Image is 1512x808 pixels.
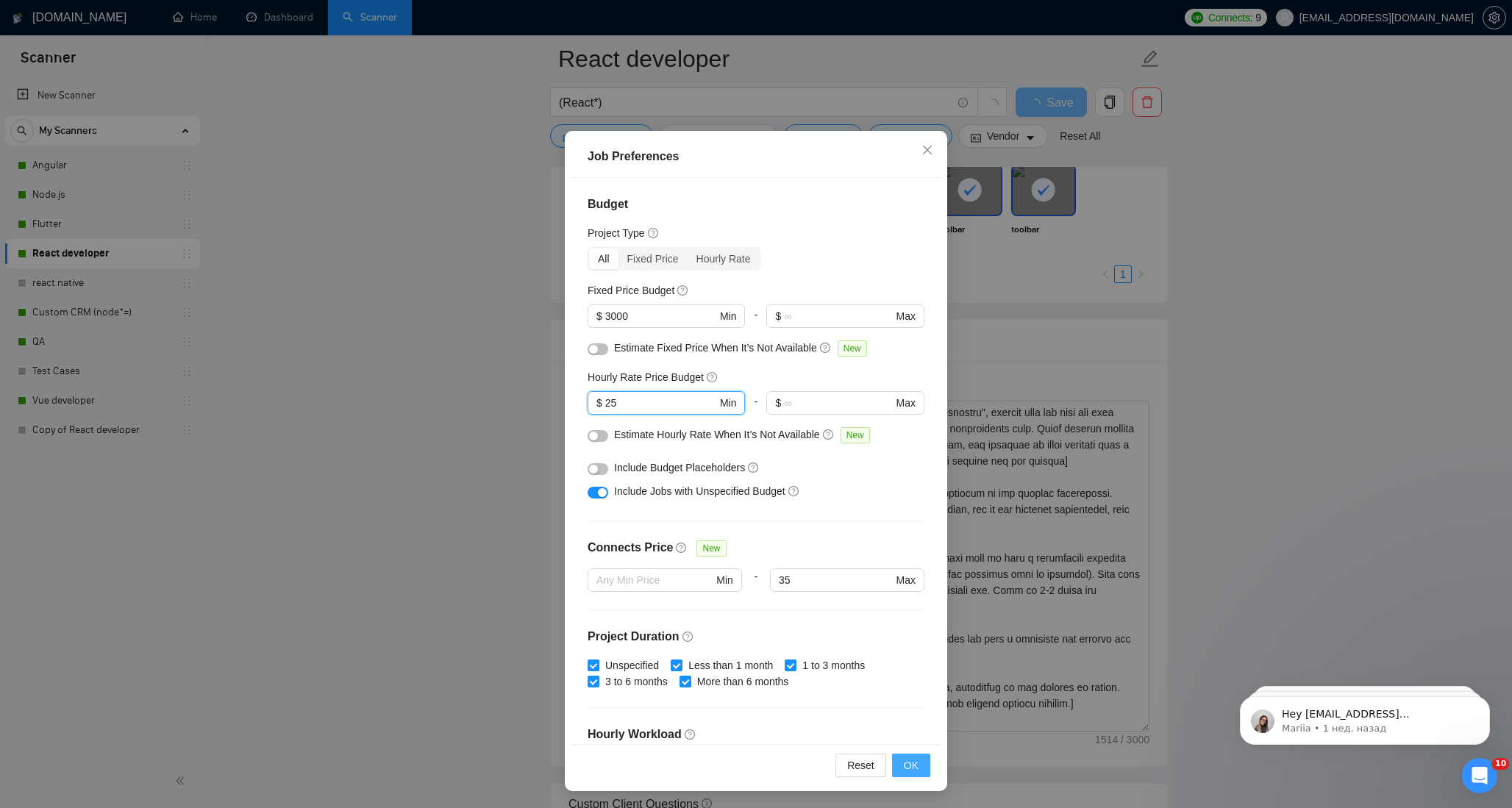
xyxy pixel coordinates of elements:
[779,572,893,588] input: Any Max Price
[676,542,688,554] span: question-circle
[691,673,795,690] span: More than 6 months
[64,57,254,70] p: Message from Mariia, sent 1 нед. назад
[788,485,800,497] span: question-circle
[720,395,737,411] span: Min
[588,225,645,241] h5: Project Type
[720,308,737,324] span: Min
[892,754,930,777] button: OK
[614,462,745,473] span: Include Budget Placeholders
[1462,758,1497,793] iframe: Intercom live chat
[907,131,947,171] button: Close
[588,628,924,646] h4: Project Duration
[64,43,247,273] span: Hey [EMAIL_ADDRESS][DOMAIN_NAME], Looks like your Upwork agency JSDaddy - Web and Multi-Platform ...
[588,148,924,165] div: Job Preferences
[589,249,618,269] div: All
[688,249,760,269] div: Hourly Rate
[838,340,867,357] span: New
[618,249,688,269] div: Fixed Price
[677,285,689,296] span: question-circle
[605,308,717,324] input: 0
[745,304,766,340] div: -
[1492,758,1509,770] span: 10
[588,726,924,743] h4: Hourly Workload
[596,395,602,411] span: $
[847,757,874,773] span: Reset
[648,227,660,239] span: question-circle
[775,308,781,324] span: $
[745,391,766,426] div: -
[707,371,718,383] span: question-circle
[896,395,916,411] span: Max
[588,369,704,385] h5: Hourly Rate Price Budget
[841,427,870,443] span: New
[784,395,893,411] input: ∞
[588,539,673,557] h4: Connects Price
[896,308,916,324] span: Max
[921,144,933,156] span: close
[614,485,785,497] span: Include Jobs with Unspecified Budget
[614,429,820,440] span: Estimate Hourly Rate When It’s Not Available
[796,657,871,673] span: 1 to 3 months
[904,757,919,773] span: OK
[742,568,770,609] div: -
[835,754,886,777] button: Reset
[682,657,779,673] span: Less than 1 month
[596,572,713,588] input: Any Min Price
[716,572,733,588] span: Min
[896,572,916,588] span: Max
[748,462,760,473] span: question-circle
[599,673,674,690] span: 3 to 6 months
[784,308,893,324] input: ∞
[1218,665,1512,768] iframe: Intercom notifications сообщение
[588,282,674,298] h5: Fixed Price Budget
[605,395,717,411] input: 0
[775,395,781,411] span: $
[614,342,817,354] span: Estimate Fixed Price When It’s Not Available
[682,631,694,643] span: question-circle
[588,196,924,213] h4: Budget
[685,729,696,740] span: question-circle
[596,308,602,324] span: $
[696,540,726,557] span: New
[599,657,665,673] span: Unspecified
[820,342,832,354] span: question-circle
[823,429,835,440] span: question-circle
